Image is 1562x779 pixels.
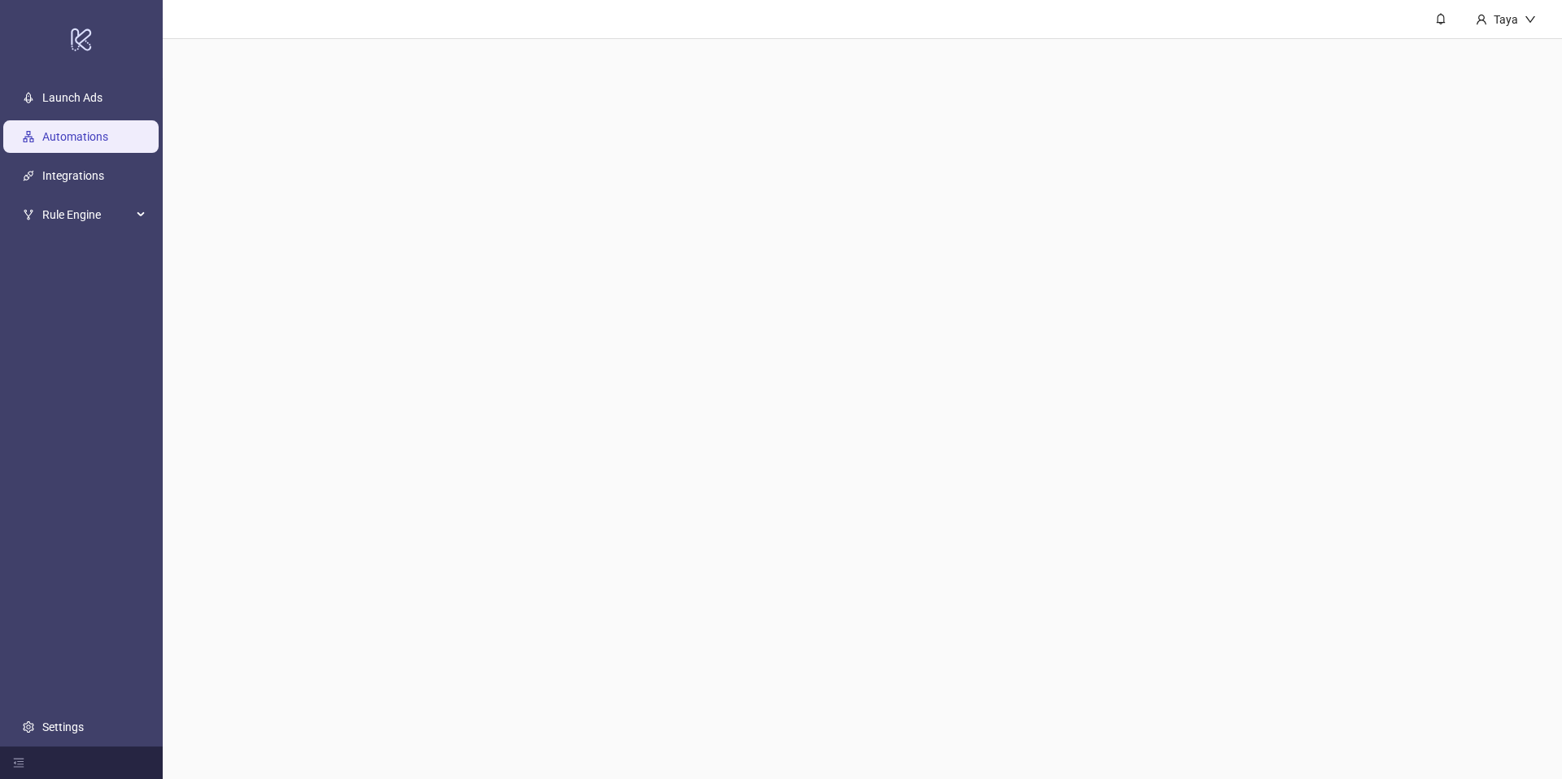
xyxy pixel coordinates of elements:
a: Launch Ads [42,91,103,104]
span: Rule Engine [42,198,132,231]
span: menu-fold [13,757,24,768]
span: down [1525,14,1536,25]
div: Taya [1487,11,1525,28]
span: bell [1435,13,1446,24]
a: Automations [42,130,108,143]
a: Integrations [42,169,104,182]
span: user [1476,14,1487,25]
a: Settings [42,720,84,733]
span: fork [23,209,34,220]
